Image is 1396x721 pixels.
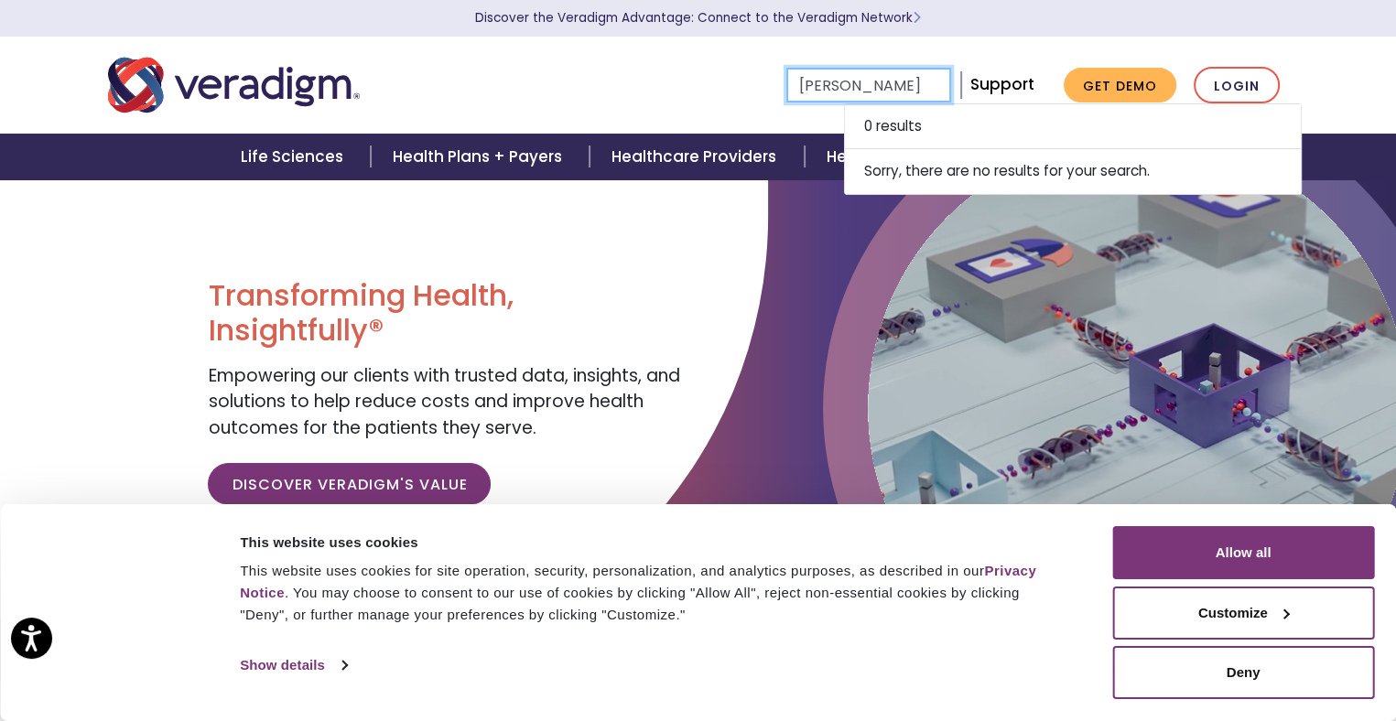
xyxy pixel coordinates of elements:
[1194,67,1280,104] a: Login
[108,55,360,115] img: Veradigm logo
[805,134,992,180] a: Health IT Vendors
[1112,526,1374,579] button: Allow all
[208,363,679,440] span: Empowering our clients with trusted data, insights, and solutions to help reduce costs and improv...
[240,651,346,679] a: Show details
[844,103,1302,149] li: 0 results
[844,149,1302,194] li: Sorry, there are no results for your search.
[913,9,921,27] span: Learn More
[208,463,491,505] a: Discover Veradigm's Value
[970,73,1034,95] a: Support
[590,134,804,180] a: Healthcare Providers
[240,532,1071,554] div: This website uses cookies
[208,278,684,349] h1: Transforming Health, Insightfully®
[1045,590,1374,699] iframe: Drift Chat Widget
[240,560,1071,626] div: This website uses cookies for site operation, security, personalization, and analytics purposes, ...
[219,134,371,180] a: Life Sciences
[1112,586,1374,640] button: Customize
[786,68,951,102] input: Search
[371,134,590,180] a: Health Plans + Payers
[475,9,921,27] a: Discover the Veradigm Advantage: Connect to the Veradigm NetworkLearn More
[1064,68,1176,103] a: Get Demo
